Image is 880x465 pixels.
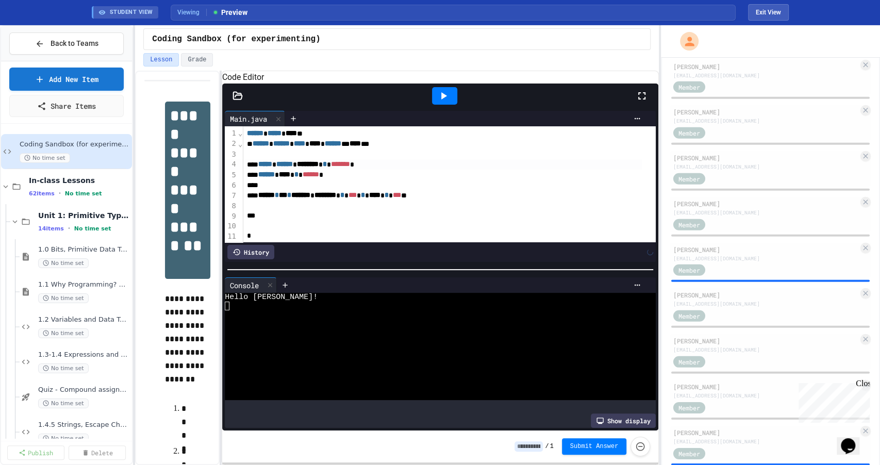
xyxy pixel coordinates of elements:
[669,29,701,53] div: My Account
[678,357,700,367] span: Member
[673,153,858,162] div: [PERSON_NAME]
[673,392,858,400] div: [EMAIL_ADDRESS][DOMAIN_NAME]
[222,71,658,84] h6: Code Editor
[748,4,789,21] button: Exit student view
[181,53,213,67] button: Grade
[673,117,858,125] div: [EMAIL_ADDRESS][DOMAIN_NAME]
[9,68,124,91] a: Add New Item
[673,62,858,71] div: [PERSON_NAME]
[225,113,272,124] div: Main.java
[630,437,650,456] button: Force resubmission of student's answer (Admin only)
[51,38,98,49] span: Back to Teams
[673,300,858,308] div: [EMAIL_ADDRESS][DOMAIN_NAME]
[225,201,238,211] div: 8
[225,293,318,302] span: Hello [PERSON_NAME]!
[225,111,285,126] div: Main.java
[673,290,858,300] div: [PERSON_NAME]
[673,72,858,79] div: [EMAIL_ADDRESS][DOMAIN_NAME]
[562,438,627,455] button: Submit Answer
[225,280,264,291] div: Console
[29,190,55,197] span: 62 items
[38,363,89,373] span: No time set
[38,293,89,303] span: No time set
[225,211,238,222] div: 9
[20,140,130,149] span: Coding Sandbox (for experimenting)
[20,153,70,163] span: No time set
[673,199,858,208] div: [PERSON_NAME]
[29,176,130,185] span: In-class Lessons
[38,386,130,394] span: Quiz - Compound assignment operators
[65,190,102,197] span: No time set
[38,258,89,268] span: No time set
[673,107,858,117] div: [PERSON_NAME]
[225,159,238,170] div: 4
[7,445,64,460] a: Publish
[238,140,243,148] span: Fold line
[59,189,61,197] span: •
[38,280,130,289] span: 1.1 Why Programming? Why [GEOGRAPHIC_DATA]?
[68,224,70,232] span: •
[143,53,179,67] button: Lesson
[545,442,549,451] span: /
[678,449,700,458] span: Member
[678,265,700,275] span: Member
[673,428,858,437] div: [PERSON_NAME]
[9,95,124,117] a: Share Items
[673,438,858,445] div: [EMAIL_ADDRESS][DOMAIN_NAME]
[74,225,111,232] span: No time set
[227,245,274,259] div: History
[673,336,858,345] div: [PERSON_NAME]
[38,328,89,338] span: No time set
[225,231,238,242] div: 11
[794,379,870,423] iframe: chat widget
[152,33,320,45] span: Coding Sandbox (for experimenting)
[550,442,553,451] span: 1
[38,225,64,232] span: 14 items
[225,277,277,293] div: Console
[9,32,124,55] button: Back to Teams
[4,4,71,65] div: Chat with us now!Close
[110,8,153,17] span: STUDENT VIEW
[225,180,238,191] div: 6
[673,346,858,354] div: [EMAIL_ADDRESS][DOMAIN_NAME]
[238,129,243,137] span: Fold line
[225,128,238,139] div: 1
[38,351,130,359] span: 1.3-1.4 Expressions and Assignment
[225,191,238,201] div: 7
[225,139,238,149] div: 2
[678,403,700,412] span: Member
[69,445,126,460] a: Delete
[678,128,700,138] span: Member
[673,163,858,171] div: [EMAIL_ADDRESS][DOMAIN_NAME]
[678,174,700,184] span: Member
[38,315,130,324] span: 1.2 Variables and Data Types
[38,245,130,254] span: 1.0 Bits, Primitive Data Types, Remainder, PEMDAS
[38,434,89,443] span: No time set
[212,7,247,18] span: Preview
[591,413,656,428] div: Show display
[673,209,858,217] div: [EMAIL_ADDRESS][DOMAIN_NAME]
[673,245,858,254] div: [PERSON_NAME]
[673,382,858,391] div: [PERSON_NAME]
[225,150,238,160] div: 3
[38,211,130,220] span: Unit 1: Primitive Types
[225,221,238,231] div: 10
[38,421,130,429] span: 1.4.5 Strings, Escape Characters, and [PERSON_NAME]
[225,170,238,180] div: 5
[837,424,870,455] iframe: chat widget
[678,311,700,321] span: Member
[177,8,207,17] span: Viewing
[678,82,700,92] span: Member
[678,220,700,229] span: Member
[38,398,89,408] span: No time set
[570,442,619,451] span: Submit Answer
[673,255,858,262] div: [EMAIL_ADDRESS][DOMAIN_NAME]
